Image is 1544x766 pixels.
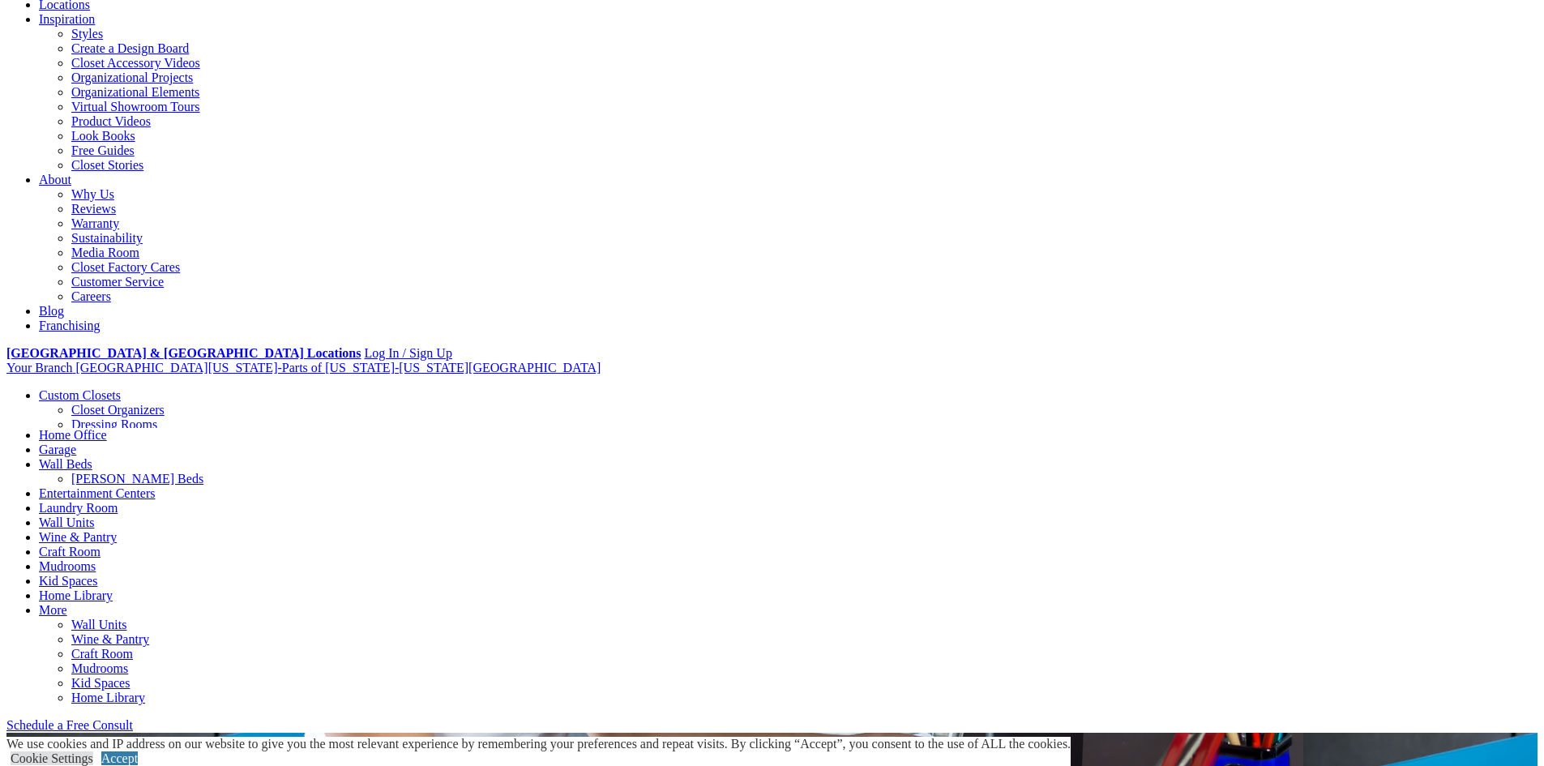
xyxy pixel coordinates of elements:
[71,216,119,230] a: Warranty
[71,632,149,646] a: Wine & Pantry
[71,114,151,128] a: Product Videos
[71,647,133,661] a: Craft Room
[71,676,130,690] a: Kid Spaces
[71,289,111,303] a: Careers
[39,388,121,402] a: Custom Closets
[71,202,116,216] a: Reviews
[71,275,164,289] a: Customer Service
[71,41,189,55] a: Create a Design Board
[71,472,203,486] a: [PERSON_NAME] Beds
[75,361,601,374] span: [GEOGRAPHIC_DATA][US_STATE]-Parts of [US_STATE]-[US_STATE][GEOGRAPHIC_DATA]
[364,346,451,360] a: Log In / Sign Up
[71,260,180,274] a: Closet Factory Cares
[39,559,96,573] a: Mudrooms
[71,618,126,631] a: Wall Units
[39,574,97,588] a: Kid Spaces
[71,231,143,245] a: Sustainability
[71,246,139,259] a: Media Room
[39,173,71,186] a: About
[71,158,143,172] a: Closet Stories
[101,751,138,765] a: Accept
[39,545,101,558] a: Craft Room
[71,143,135,157] a: Free Guides
[39,457,92,471] a: Wall Beds
[6,718,133,732] a: Schedule a Free Consult (opens a dropdown menu)
[6,361,601,374] a: Your Branch [GEOGRAPHIC_DATA][US_STATE]-Parts of [US_STATE]-[US_STATE][GEOGRAPHIC_DATA]
[39,12,95,26] a: Inspiration
[71,100,200,113] a: Virtual Showroom Tours
[39,428,107,442] a: Home Office
[39,486,156,500] a: Entertainment Centers
[71,85,199,99] a: Organizational Elements
[71,417,157,431] a: Dressing Rooms
[71,403,165,417] a: Closet Organizers
[39,501,118,515] a: Laundry Room
[71,129,135,143] a: Look Books
[39,443,76,456] a: Garage
[71,187,114,201] a: Why Us
[39,530,117,544] a: Wine & Pantry
[39,588,113,602] a: Home Library
[6,361,72,374] span: Your Branch
[6,737,1071,751] div: We use cookies and IP address on our website to give you the most relevant experience by remember...
[39,516,94,529] a: Wall Units
[6,346,361,360] a: [GEOGRAPHIC_DATA] & [GEOGRAPHIC_DATA] Locations
[71,71,193,84] a: Organizational Projects
[71,661,128,675] a: Mudrooms
[71,691,145,704] a: Home Library
[39,304,64,318] a: Blog
[39,603,67,617] a: More menu text will display only on big screen
[71,27,103,41] a: Styles
[39,319,101,332] a: Franchising
[71,56,200,70] a: Closet Accessory Videos
[11,751,93,765] a: Cookie Settings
